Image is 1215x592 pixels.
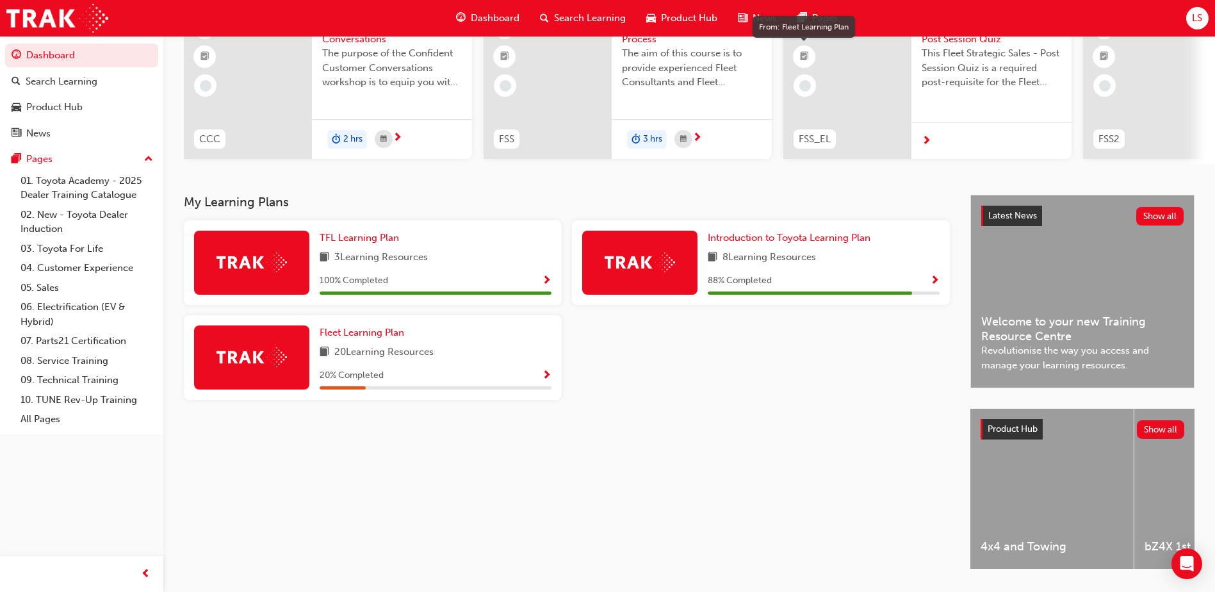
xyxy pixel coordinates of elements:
[380,131,387,147] span: calendar-icon
[661,11,717,26] span: Product Hub
[1098,132,1120,147] span: FSS2
[753,16,855,38] div: From: Fleet Learning Plan
[5,41,158,147] button: DashboardSearch LearningProduct HubNews
[981,343,1184,372] span: Revolutionise the way you access and manage your learning resources.
[320,250,329,266] span: book-icon
[332,131,341,148] span: duration-icon
[530,5,636,31] a: search-iconSearch Learning
[988,423,1038,434] span: Product Hub
[1171,548,1202,579] div: Open Intercom Messenger
[5,122,158,145] a: News
[542,275,551,287] span: Show Progress
[446,5,530,31] a: guage-iconDashboard
[15,297,158,331] a: 06. Electrification (EV & Hybrid)
[499,132,514,147] span: FSS
[722,250,816,266] span: 8 Learning Resources
[216,252,287,272] img: Trak
[26,126,51,141] div: News
[184,7,472,159] a: 240CCCConfident Customer ConversationsThe purpose of the Confident Customer Conversations worksho...
[1192,11,1202,26] span: LS
[199,132,220,147] span: CCC
[728,5,787,31] a: news-iconNews
[5,70,158,94] a: Search Learning
[643,132,662,147] span: 3 hrs
[393,133,402,144] span: next-icon
[542,368,551,384] button: Show Progress
[800,49,809,65] span: booktick-icon
[981,539,1123,554] span: 4x4 and Towing
[5,147,158,171] button: Pages
[981,206,1184,226] a: Latest NewsShow all
[320,345,329,361] span: book-icon
[15,205,158,239] a: 02. New - Toyota Dealer Induction
[320,368,384,383] span: 20 % Completed
[622,46,762,90] span: The aim of this course is to provide experienced Fleet Consultants and Fleet Managers with a revi...
[799,132,831,147] span: FSS_EL
[970,409,1134,569] a: 4x4 and Towing
[15,171,158,205] a: 01. Toyota Academy - 2025 Dealer Training Catalogue
[15,390,158,410] a: 10. TUNE Rev-Up Training
[15,409,158,429] a: All Pages
[334,250,428,266] span: 3 Learning Resources
[26,100,83,115] div: Product Hub
[26,74,97,89] div: Search Learning
[1137,420,1185,439] button: Show all
[981,315,1184,343] span: Welcome to your new Training Resource Centre
[26,152,53,167] div: Pages
[141,566,151,582] span: prev-icon
[200,49,209,65] span: booktick-icon
[216,347,287,367] img: Trak
[981,419,1184,440] a: Product HubShow all
[1186,7,1209,29] button: LS
[1099,80,1111,92] span: learningRecordVerb_NONE-icon
[542,370,551,382] span: Show Progress
[15,370,158,390] a: 09. Technical Training
[5,95,158,119] a: Product Hub
[1136,207,1184,226] button: Show all
[970,195,1195,388] a: Latest NewsShow allWelcome to your new Training Resource CentreRevolutionise the way you access a...
[708,232,870,243] span: Introduction to Toyota Learning Plan
[15,258,158,278] a: 04. Customer Experience
[753,11,777,26] span: News
[500,49,509,65] span: booktick-icon
[322,46,462,90] span: The purpose of the Confident Customer Conversations workshop is to equip you with tools to commun...
[930,273,940,289] button: Show Progress
[636,5,728,31] a: car-iconProduct Hub
[797,10,807,26] span: pages-icon
[799,80,811,92] span: learningRecordVerb_NONE-icon
[922,46,1061,90] span: This Fleet Strategic Sales - Post Session Quiz is a required post-requisite for the Fleet Strateg...
[554,11,626,26] span: Search Learning
[5,44,158,67] a: Dashboard
[456,10,466,26] span: guage-icon
[15,278,158,298] a: 05. Sales
[787,5,849,31] a: pages-iconPages
[930,275,940,287] span: Show Progress
[708,231,876,245] a: Introduction to Toyota Learning Plan
[320,325,409,340] a: Fleet Learning Plan
[12,154,21,165] span: pages-icon
[922,136,931,147] span: next-icon
[708,250,717,266] span: book-icon
[12,102,21,113] span: car-icon
[320,231,404,245] a: TFL Learning Plan
[144,151,153,168] span: up-icon
[12,128,21,140] span: news-icon
[605,252,675,272] img: Trak
[15,239,158,259] a: 03. Toyota For Life
[471,11,519,26] span: Dashboard
[646,10,656,26] span: car-icon
[12,76,20,88] span: search-icon
[1100,49,1109,65] span: booktick-icon
[812,11,838,26] span: Pages
[738,10,747,26] span: news-icon
[542,273,551,289] button: Show Progress
[540,10,549,26] span: search-icon
[343,132,363,147] span: 2 hrs
[708,274,772,288] span: 88 % Completed
[484,7,772,159] a: 415FSSFleet Strategic Sales ProcessThe aim of this course is to provide experienced Fleet Consult...
[6,4,108,33] img: Trak
[783,7,1072,159] a: FSS_ELFleet Strategic Sales - Post Session QuizThis Fleet Strategic Sales - Post Session Quiz is ...
[12,50,21,62] span: guage-icon
[320,232,399,243] span: TFL Learning Plan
